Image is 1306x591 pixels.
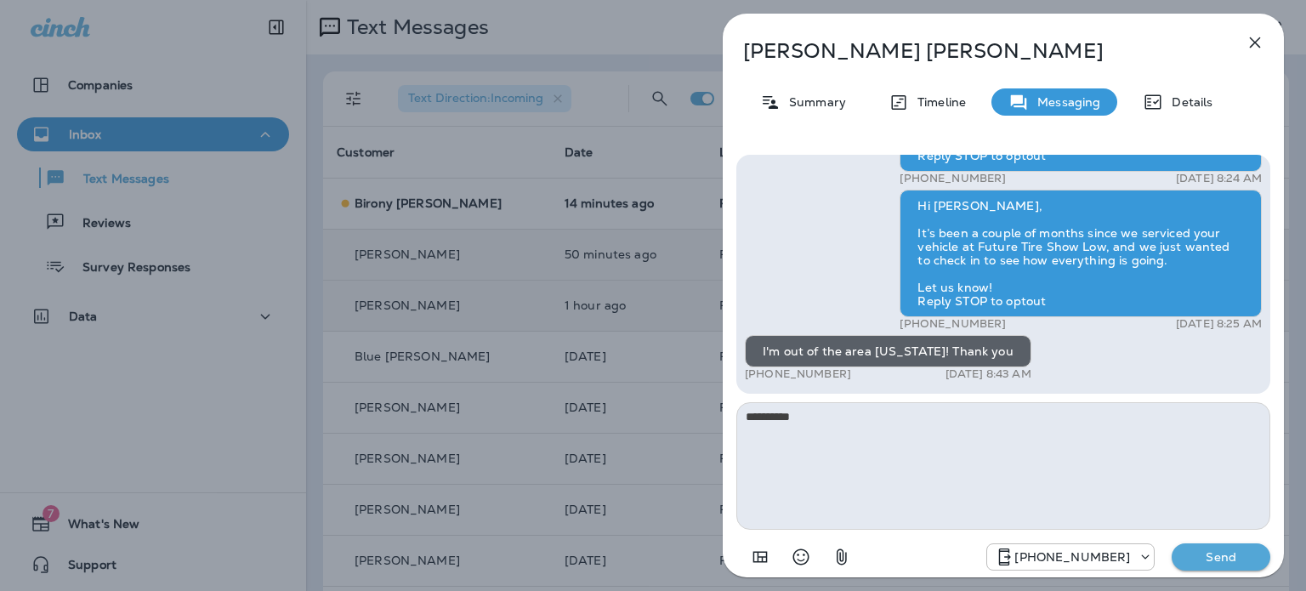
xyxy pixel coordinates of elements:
[900,190,1262,317] div: Hi [PERSON_NAME], It’s been a couple of months since we serviced your vehicle at Future Tire Show...
[1014,550,1130,564] p: [PHONE_NUMBER]
[781,95,846,109] p: Summary
[745,335,1031,367] div: I'm out of the area [US_STATE]! Thank you
[1185,549,1257,565] p: Send
[945,367,1031,381] p: [DATE] 8:43 AM
[1176,317,1262,331] p: [DATE] 8:25 AM
[1163,95,1212,109] p: Details
[745,367,851,381] p: [PHONE_NUMBER]
[987,547,1154,567] div: +1 (928) 232-1970
[900,172,1006,185] p: [PHONE_NUMBER]
[743,39,1207,63] p: [PERSON_NAME] [PERSON_NAME]
[909,95,966,109] p: Timeline
[784,540,818,574] button: Select an emoji
[1176,172,1262,185] p: [DATE] 8:24 AM
[1172,543,1270,571] button: Send
[900,317,1006,331] p: [PHONE_NUMBER]
[743,540,777,574] button: Add in a premade template
[1029,95,1100,109] p: Messaging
